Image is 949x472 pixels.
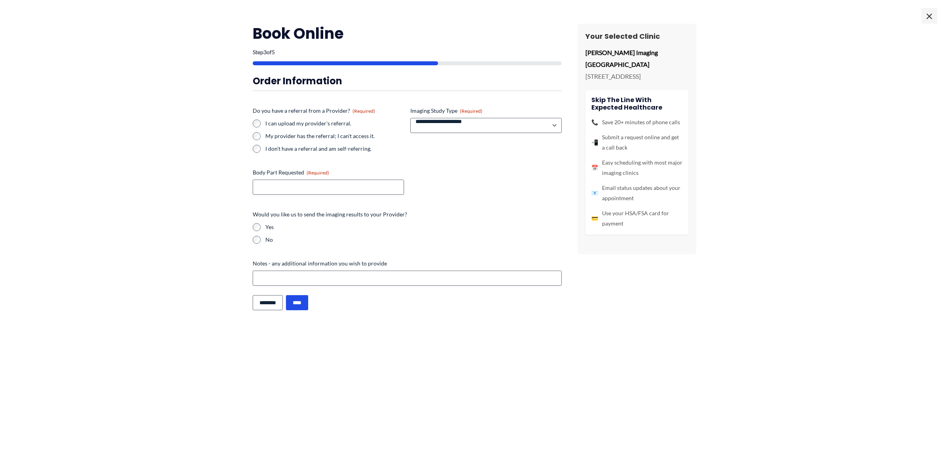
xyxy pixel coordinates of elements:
label: I can upload my provider's referral. [265,119,404,127]
legend: Would you like us to send the imaging results to your Provider? [253,210,407,218]
span: (Required) [460,108,482,114]
label: No [265,236,562,244]
label: Yes [265,223,562,231]
span: 5 [272,49,275,55]
span: (Required) [307,170,329,176]
span: 📞 [591,117,598,127]
li: Email status updates about your appointment [591,183,682,203]
h3: Your Selected Clinic [585,32,688,41]
label: Body Part Requested [253,169,404,176]
span: 📧 [591,188,598,198]
li: Use your HSA/FSA card for payment [591,208,682,229]
label: My provider has the referral; I can't access it. [265,132,404,140]
p: Step of [253,49,562,55]
p: [STREET_ADDRESS] [585,70,688,82]
span: 📲 [591,137,598,148]
h4: Skip the line with Expected Healthcare [591,96,682,111]
span: 3 [263,49,267,55]
p: [PERSON_NAME] Imaging [GEOGRAPHIC_DATA] [585,47,688,70]
span: 💳 [591,213,598,224]
h3: Order Information [253,75,562,87]
li: Easy scheduling with most major imaging clinics [591,157,682,178]
span: 📅 [591,163,598,173]
li: Save 20+ minutes of phone calls [591,117,682,127]
span: × [921,8,937,24]
legend: Do you have a referral from a Provider? [253,107,375,115]
h2: Book Online [253,24,562,43]
label: Notes - any additional information you wish to provide [253,260,562,267]
label: Imaging Study Type [410,107,562,115]
li: Submit a request online and get a call back [591,132,682,153]
label: I don't have a referral and am self-referring. [265,145,404,153]
span: (Required) [353,108,375,114]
